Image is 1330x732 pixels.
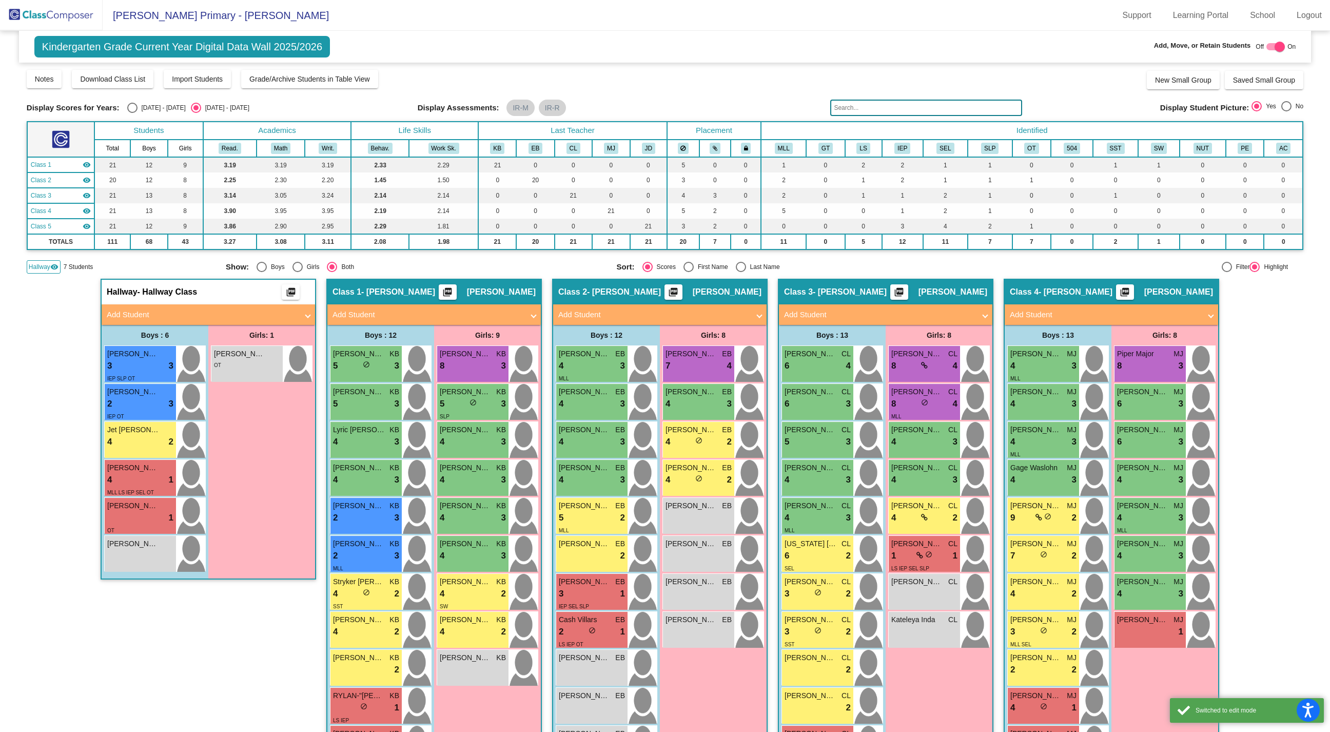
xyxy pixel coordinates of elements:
td: 3.90 [203,203,257,219]
button: Import Students [164,70,231,88]
th: Speech IEP [968,140,1012,157]
td: 3.27 [203,234,257,249]
th: Boys [130,140,168,157]
td: 1.81 [409,219,478,234]
button: KB [490,143,504,154]
td: 0 [731,188,761,203]
td: 1.45 [351,172,409,188]
td: 0 [592,172,630,188]
td: 0 [1051,203,1093,219]
td: 13 [130,188,168,203]
td: 9 [168,157,203,172]
mat-panel-title: Add Student [332,309,523,321]
td: 0 [555,172,592,188]
td: 3.19 [305,157,351,172]
td: 0 [1226,188,1264,203]
td: 1 [882,188,924,203]
td: 1 [968,157,1012,172]
td: 0 [592,219,630,234]
td: 2 [968,219,1012,234]
th: Girls [168,140,203,157]
button: Notes [27,70,62,88]
button: IEP [894,143,910,154]
td: 21 [94,157,130,172]
td: Erin Bankston - Bankston [27,172,94,188]
td: 43 [168,234,203,249]
mat-radio-group: Select an option [127,103,249,113]
input: Search... [830,100,1022,116]
th: Academics [203,122,351,140]
button: SEL [936,143,954,154]
th: Jaime Dore [630,140,667,157]
td: 2.14 [409,203,478,219]
td: 2.20 [305,172,351,188]
th: Kim Baker [478,140,516,157]
mat-icon: visibility [83,161,91,169]
button: LS [856,143,870,154]
td: 0 [731,157,761,172]
th: Identified [761,122,1303,140]
button: Print Students Details [890,284,908,300]
td: 1 [1138,234,1180,249]
th: Occupational Therapy IEP [1012,140,1051,157]
td: 0 [1264,203,1303,219]
span: Add, Move, or Retain Students [1154,41,1251,51]
th: 504 Plan [1051,140,1093,157]
button: AC [1276,143,1290,154]
td: 12 [882,234,924,249]
td: 0 [1226,234,1264,249]
td: 21 [94,203,130,219]
mat-chip: IR-R [539,100,566,116]
span: Import Students [172,75,223,83]
a: Learning Portal [1165,7,1237,24]
td: 2 [699,219,731,234]
mat-icon: visibility [83,222,91,230]
td: 0 [731,234,761,249]
td: 2.95 [305,219,351,234]
th: Social Emotional Learning IEP [923,140,968,157]
td: 0 [1226,172,1264,188]
td: 0 [1051,157,1093,172]
mat-radio-group: Select an option [226,262,609,272]
td: 21 [94,219,130,234]
span: New Small Group [1155,76,1211,84]
th: Erin Bankston [516,140,554,157]
td: 0 [806,172,845,188]
button: Print Students Details [1116,284,1134,300]
td: 0 [1264,219,1303,234]
td: 0 [806,188,845,203]
span: Notes [35,75,54,83]
th: Carly Lapinsky [555,140,592,157]
td: 0 [806,234,845,249]
td: 2.29 [409,157,478,172]
td: 2 [882,157,924,172]
td: Carly Lapinsky - Carly Lapinsky [27,188,94,203]
td: 2 [882,172,924,188]
td: 7 [699,234,731,249]
td: 1.98 [409,234,478,249]
th: Life Skills [845,140,882,157]
td: 1 [968,203,1012,219]
td: 21 [478,234,516,249]
td: 20 [516,234,554,249]
td: 1 [1012,219,1051,234]
th: Life Skills [351,122,478,140]
td: 3.08 [257,234,305,249]
th: Placement [667,122,761,140]
button: SLP [981,143,999,154]
td: 1 [968,188,1012,203]
button: Grade/Archive Students in Table View [241,70,378,88]
td: 8 [168,188,203,203]
td: 0 [1051,219,1093,234]
td: 0 [516,219,554,234]
td: 0 [555,219,592,234]
td: 21 [478,157,516,172]
td: 2 [845,157,882,172]
td: 0 [761,219,806,234]
mat-icon: visibility [83,176,91,184]
td: 11 [923,234,968,249]
td: 0 [516,203,554,219]
td: 3.95 [257,203,305,219]
mat-radio-group: Select an option [1251,101,1303,114]
td: 0 [1180,203,1226,219]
